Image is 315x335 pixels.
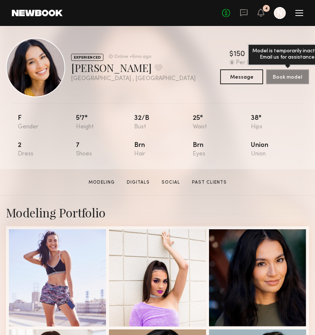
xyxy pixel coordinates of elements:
[159,179,183,186] a: Social
[86,179,118,186] a: Modeling
[71,54,103,61] div: EXPERIENCED
[18,115,76,130] div: F
[220,69,263,84] button: Message
[265,7,268,11] div: 4
[76,142,134,157] div: 7
[134,142,192,157] div: Brn
[274,7,286,19] a: N
[76,115,134,130] div: 5'7"
[236,60,260,66] div: Per Hour
[193,142,251,157] div: Brn
[6,204,309,220] div: Modeling Portfolio
[251,142,309,157] div: Union
[114,55,151,59] div: Online +6mo ago
[251,115,309,130] div: 38"
[134,115,192,130] div: 32/b
[189,179,230,186] a: Past Clients
[124,179,153,186] a: Digitals
[18,142,76,157] div: 2
[229,51,233,58] div: $
[233,51,245,58] div: 150
[71,76,196,82] div: [GEOGRAPHIC_DATA] , [GEOGRAPHIC_DATA]
[193,115,251,130] div: 25"
[71,61,196,75] div: [PERSON_NAME]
